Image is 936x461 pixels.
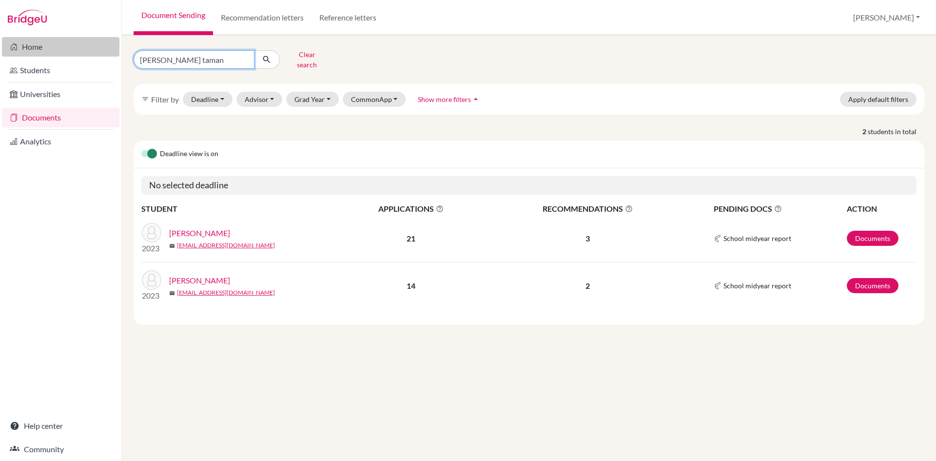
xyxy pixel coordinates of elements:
[134,50,254,69] input: Find student by name...
[840,92,916,107] button: Apply default filters
[714,282,721,290] img: Common App logo
[471,94,481,104] i: arrow_drop_up
[177,288,275,297] a: [EMAIL_ADDRESS][DOMAIN_NAME]
[8,10,47,25] img: Bridge-U
[486,233,690,244] p: 3
[169,290,175,296] span: mail
[151,95,179,104] span: Filter by
[407,281,415,290] b: 14
[2,84,119,104] a: Universities
[141,202,336,215] th: STUDENT
[2,108,119,127] a: Documents
[236,92,283,107] button: Advisor
[2,416,119,436] a: Help center
[2,60,119,80] a: Students
[2,440,119,459] a: Community
[177,241,275,250] a: [EMAIL_ADDRESS][DOMAIN_NAME]
[723,281,791,291] span: School midyear report
[407,234,415,243] b: 21
[183,92,233,107] button: Deadline
[343,92,406,107] button: CommonApp
[847,231,898,246] a: Documents
[141,176,916,195] h5: No selected deadline
[847,278,898,293] a: Documents
[2,132,119,151] a: Analytics
[142,270,161,290] img: Pangeni, Sushant
[723,233,791,243] span: School midyear report
[714,203,846,215] span: PENDING DOCS
[286,92,339,107] button: Grad Year
[846,202,916,215] th: ACTION
[142,223,161,242] img: Bhatta, Sushant
[418,95,471,103] span: Show more filters
[280,47,334,72] button: Clear search
[849,8,924,27] button: [PERSON_NAME]
[714,235,721,242] img: Common App logo
[862,126,868,137] strong: 2
[2,37,119,57] a: Home
[169,243,175,249] span: mail
[337,203,485,215] span: APPLICATIONS
[160,148,218,160] span: Deadline view is on
[142,242,161,254] p: 2023
[486,203,690,215] span: RECOMMENDATIONS
[409,92,489,107] button: Show more filtersarrow_drop_up
[141,95,149,103] i: filter_list
[169,227,230,239] a: [PERSON_NAME]
[142,290,161,301] p: 2023
[868,126,924,137] span: students in total
[486,280,690,292] p: 2
[169,275,230,286] a: [PERSON_NAME]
